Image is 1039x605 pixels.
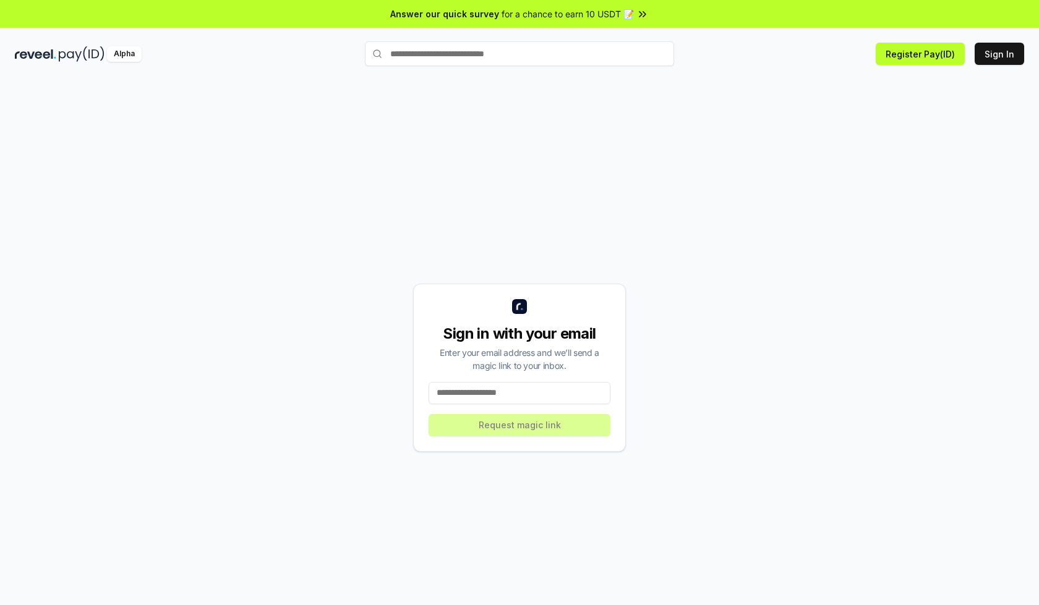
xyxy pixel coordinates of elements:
img: logo_small [512,299,527,314]
div: Alpha [107,46,142,62]
img: reveel_dark [15,46,56,62]
div: Enter your email address and we’ll send a magic link to your inbox. [429,346,610,372]
img: pay_id [59,46,105,62]
button: Sign In [975,43,1024,65]
button: Register Pay(ID) [876,43,965,65]
span: Answer our quick survey [390,7,499,20]
div: Sign in with your email [429,324,610,344]
span: for a chance to earn 10 USDT 📝 [502,7,634,20]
